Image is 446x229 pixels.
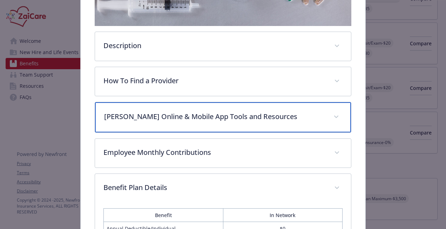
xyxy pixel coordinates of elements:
div: Benefit Plan Details [95,174,351,203]
div: Description [95,32,351,61]
p: Benefit Plan Details [103,182,326,193]
div: Employee Monthly Contributions [95,139,351,168]
div: How To Find a Provider [95,67,351,96]
p: Description [103,40,326,51]
div: [PERSON_NAME] Online & Mobile App Tools and Resources [95,102,351,132]
p: How To Find a Provider [103,76,326,86]
p: Employee Monthly Contributions [103,147,326,158]
th: In Network [223,208,343,222]
p: [PERSON_NAME] Online & Mobile App Tools and Resources [104,111,325,122]
th: Benefit [103,208,223,222]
